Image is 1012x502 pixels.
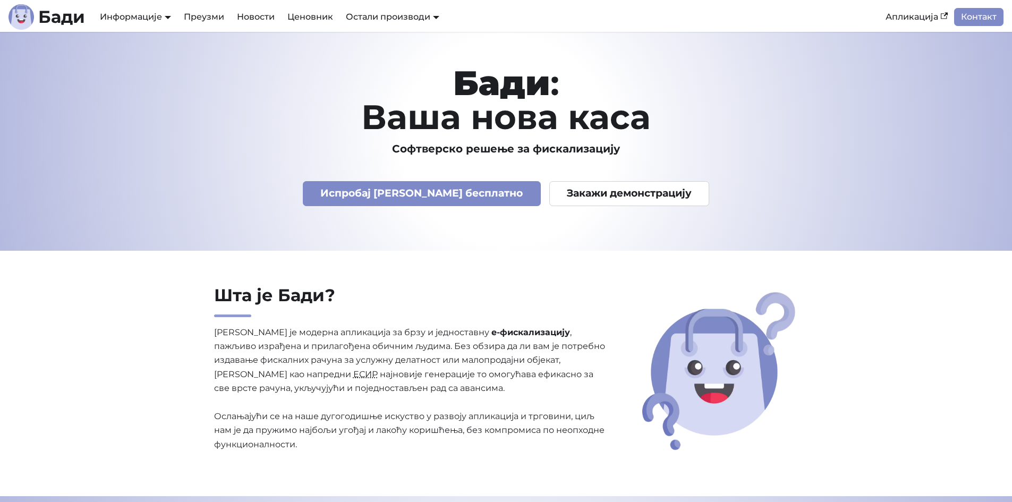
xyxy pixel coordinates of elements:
a: Закажи демонстрацију [549,181,710,206]
a: Информације [100,12,171,22]
a: Контакт [954,8,1004,26]
h1: : Ваша нова каса [164,66,848,134]
b: Бади [38,8,85,25]
a: Ценовник [281,8,339,26]
h3: Софтверско решење за фискализацију [164,142,848,156]
a: Новости [231,8,281,26]
strong: Бади [453,62,550,104]
a: Испробај [PERSON_NAME] бесплатно [303,181,541,206]
h2: Шта је Бади? [214,285,606,317]
a: Преузми [177,8,231,26]
a: Остали производи [346,12,439,22]
strong: е-фискализацију [491,327,570,337]
a: Апликација [879,8,954,26]
a: ЛогоЛогоБади [8,4,85,30]
img: Шта је Бади? [639,288,799,454]
img: Лого [8,4,34,30]
abbr: Електронски систем за издавање рачуна [353,369,378,379]
p: [PERSON_NAME] је модерна апликација за брзу и једноставну , пажљиво израђена и прилагођена обични... [214,326,606,452]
